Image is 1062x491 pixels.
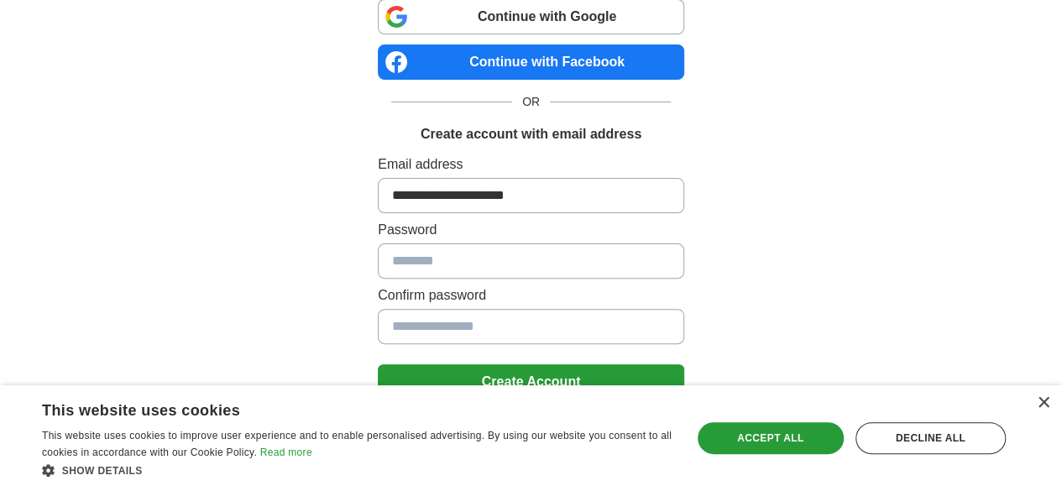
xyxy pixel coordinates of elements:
label: Password [378,220,684,240]
label: Confirm password [378,285,684,306]
a: Read more, opens a new window [260,447,312,458]
div: Accept all [698,422,844,454]
div: Show details [42,462,672,478]
h1: Create account with email address [421,124,641,144]
div: Decline all [855,422,1006,454]
button: Create Account [378,364,684,400]
a: Continue with Facebook [378,44,684,80]
span: OR [512,93,550,111]
div: This website uses cookies [42,395,630,420]
label: Email address [378,154,684,175]
span: This website uses cookies to improve user experience and to enable personalised advertising. By u... [42,430,672,458]
span: Show details [62,465,143,477]
div: Close [1037,397,1049,410]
